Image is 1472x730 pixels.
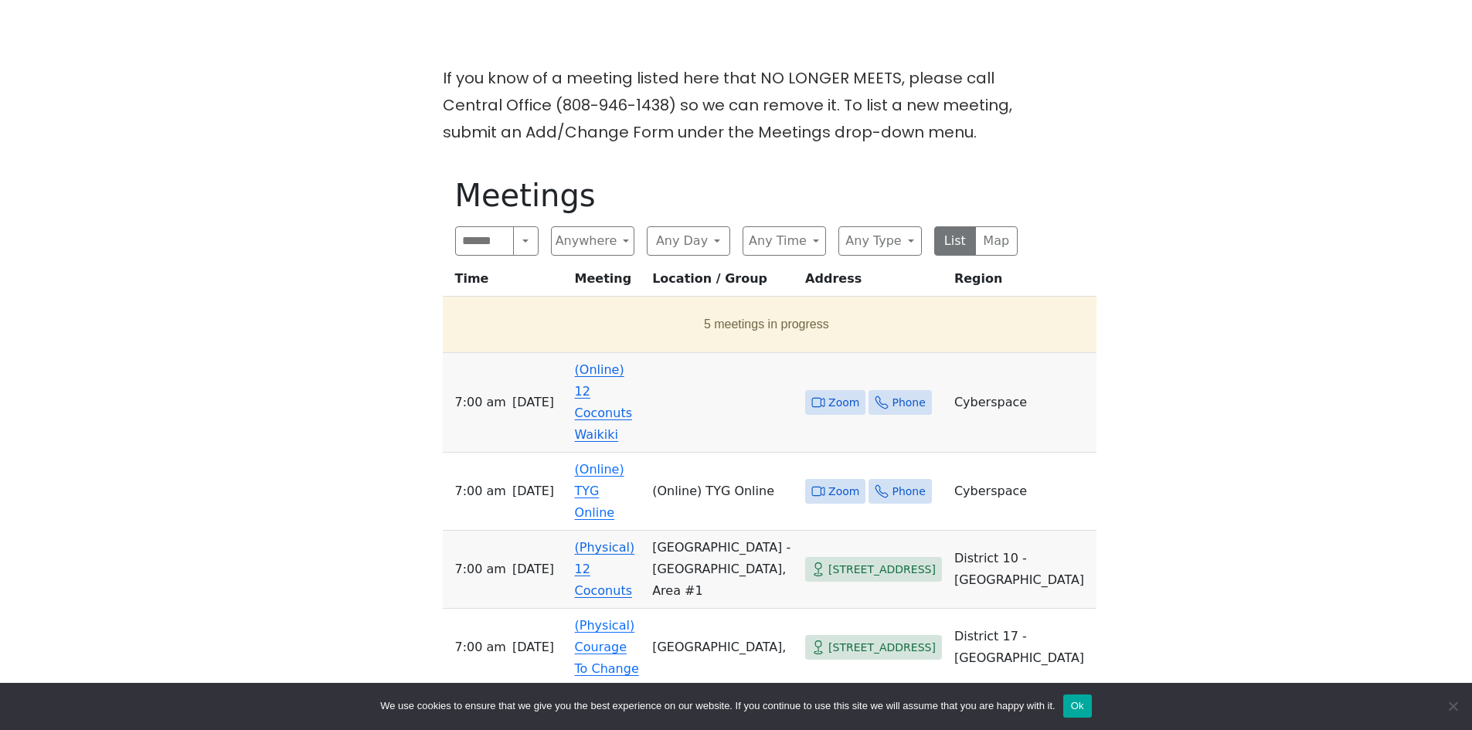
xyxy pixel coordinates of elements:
span: 7:00 AM [455,392,506,413]
button: List [934,226,977,256]
span: [DATE] [512,559,554,580]
span: Zoom [828,393,859,413]
h1: Meetings [455,177,1018,214]
button: Any Day [647,226,730,256]
span: Zoom [828,482,859,501]
p: If you know of a meeting listed here that NO LONGER MEETS, please call Central Office (808-946-14... [443,65,1030,146]
a: (Physical) Courage To Change [575,618,639,676]
th: Time [443,268,569,297]
span: [DATE] [512,480,554,502]
td: (Online) TYG Online [646,453,799,531]
input: Search [455,226,515,256]
a: (Online) 12 Coconuts Waikiki [575,362,632,442]
span: We use cookies to ensure that we give you the best experience on our website. If you continue to ... [380,698,1055,714]
span: 7:00 AM [455,637,506,658]
span: No [1445,698,1460,714]
button: Search [513,226,538,256]
span: Phone [892,393,925,413]
th: Address [799,268,948,297]
span: [STREET_ADDRESS] [828,560,936,579]
th: Location / Group [646,268,799,297]
button: Ok [1063,694,1092,718]
span: [DATE] [512,392,554,413]
td: [GEOGRAPHIC_DATA] - [GEOGRAPHIC_DATA], Area #1 [646,531,799,609]
th: Meeting [569,268,647,297]
button: Anywhere [551,226,634,256]
button: Any Type [838,226,922,256]
a: (Physical) 12 Coconuts [575,540,635,598]
td: District 17 - [GEOGRAPHIC_DATA] [948,609,1096,687]
button: Map [975,226,1018,256]
button: 5 meetings in progress [449,303,1085,346]
td: [GEOGRAPHIC_DATA], [646,609,799,687]
span: 7:00 AM [455,559,506,580]
th: Region [948,268,1096,297]
span: 7:00 AM [455,480,506,502]
span: Phone [892,482,925,501]
td: Cyberspace [948,353,1096,453]
td: District 10 - [GEOGRAPHIC_DATA] [948,531,1096,609]
td: Cyberspace [948,453,1096,531]
span: [DATE] [512,637,554,658]
a: (Online) TYG Online [575,462,624,520]
button: Any Time [743,226,826,256]
span: [STREET_ADDRESS] [828,638,936,657]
